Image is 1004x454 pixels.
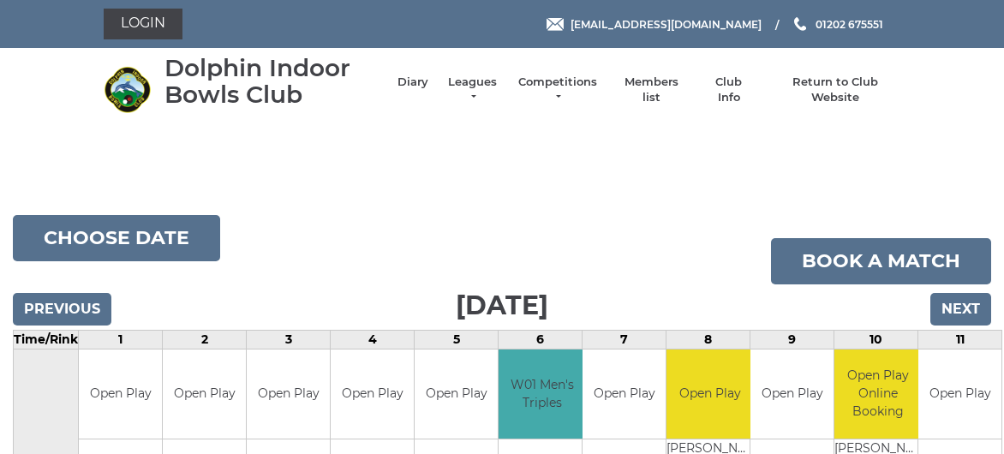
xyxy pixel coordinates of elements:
[792,16,883,33] a: Phone us 01202 675551
[499,349,585,439] td: W01 Men's Triples
[794,17,806,31] img: Phone us
[13,215,220,261] button: Choose date
[163,330,247,349] td: 2
[834,349,921,439] td: Open Play Online Booking
[771,75,900,105] a: Return to Club Website
[834,330,918,349] td: 10
[750,330,834,349] td: 9
[104,66,151,113] img: Dolphin Indoor Bowls Club
[331,349,414,439] td: Open Play
[583,349,666,439] td: Open Play
[918,330,1002,349] td: 11
[415,330,499,349] td: 5
[247,349,330,439] td: Open Play
[79,330,163,349] td: 1
[583,330,666,349] td: 7
[615,75,686,105] a: Members list
[750,349,834,439] td: Open Play
[771,238,991,284] a: Book a match
[704,75,754,105] a: Club Info
[79,349,162,439] td: Open Play
[397,75,428,90] a: Diary
[331,330,415,349] td: 4
[571,17,762,30] span: [EMAIL_ADDRESS][DOMAIN_NAME]
[415,349,498,439] td: Open Play
[547,16,762,33] a: Email [EMAIL_ADDRESS][DOMAIN_NAME]
[517,75,599,105] a: Competitions
[163,349,246,439] td: Open Play
[104,9,182,39] a: Login
[247,330,331,349] td: 3
[164,55,380,108] div: Dolphin Indoor Bowls Club
[666,330,750,349] td: 8
[14,330,79,349] td: Time/Rink
[499,330,583,349] td: 6
[930,293,991,326] input: Next
[13,293,111,326] input: Previous
[547,18,564,31] img: Email
[445,75,499,105] a: Leagues
[918,349,1001,439] td: Open Play
[816,17,883,30] span: 01202 675551
[666,349,753,439] td: Open Play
